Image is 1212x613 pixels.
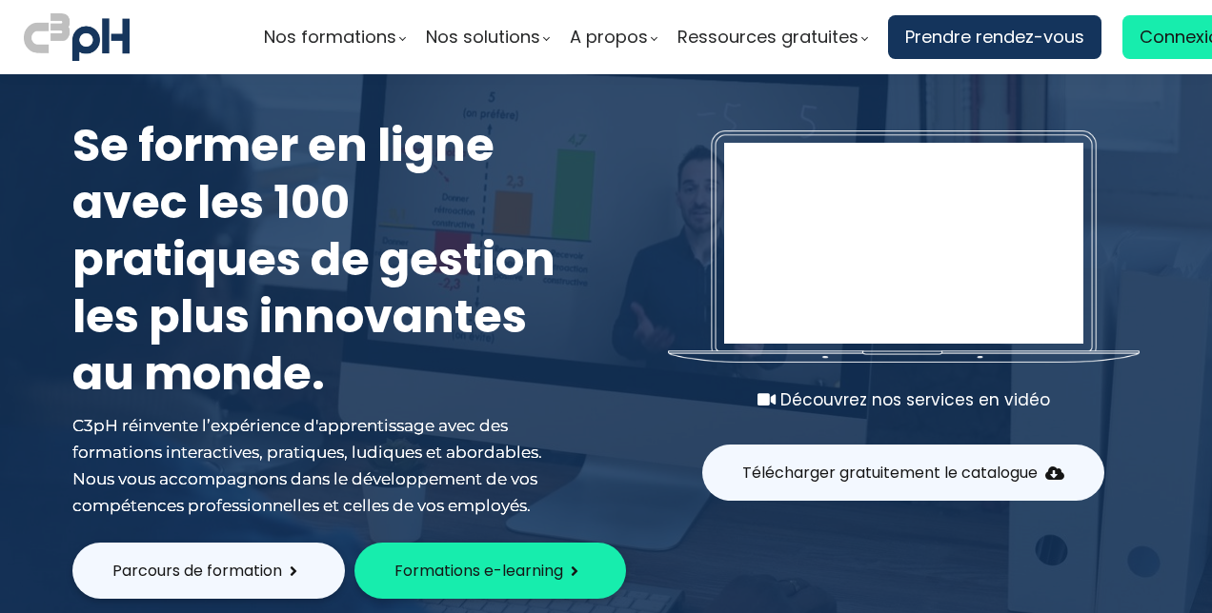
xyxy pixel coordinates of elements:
span: Parcours de formation [112,559,282,583]
a: Prendre rendez-vous [888,15,1101,59]
span: Nos formations [264,23,396,51]
button: Télécharger gratuitement le catalogue [702,445,1104,501]
span: Nos solutions [426,23,540,51]
span: Ressources gratuites [677,23,858,51]
span: Prendre rendez-vous [905,23,1084,51]
button: Formations e-learning [354,543,626,599]
span: Formations e-learning [394,559,563,583]
div: C3pH réinvente l’expérience d'apprentissage avec des formations interactives, pratiques, ludiques... [72,412,568,519]
img: logo C3PH [24,10,130,65]
button: Parcours de formation [72,543,345,599]
div: Découvrez nos services en vidéo [668,386,1140,413]
span: Télécharger gratuitement le catalogue [742,461,1038,484]
span: A propos [570,23,648,51]
h1: Se former en ligne avec les 100 pratiques de gestion les plus innovantes au monde. [72,117,568,403]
